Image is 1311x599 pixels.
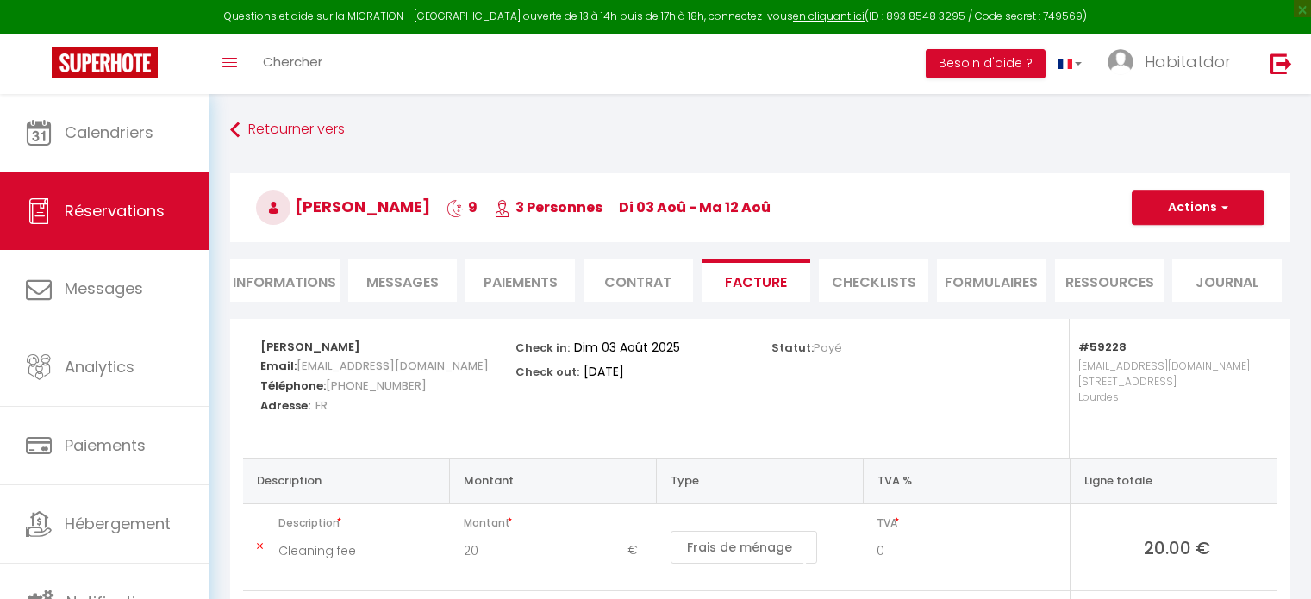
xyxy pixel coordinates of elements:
[65,434,146,456] span: Paiements
[863,458,1070,503] th: TVA %
[793,9,865,23] a: en cliquant ici
[260,339,360,355] strong: [PERSON_NAME]
[1078,339,1127,355] strong: #59228
[771,336,842,356] p: Statut:
[260,397,310,414] strong: Adresse:
[1172,259,1282,302] li: Journal
[1095,34,1252,94] a: ... Habitatdor
[65,122,153,143] span: Calendriers
[1070,458,1277,503] th: Ligne totale
[230,115,1290,146] a: Retourner vers
[584,259,693,302] li: Contrat
[1108,49,1133,75] img: ...
[702,259,811,302] li: Facture
[297,353,489,378] span: [EMAIL_ADDRESS][DOMAIN_NAME]
[243,458,450,503] th: Description
[65,278,143,299] span: Messages
[464,511,650,535] span: Montant
[1132,190,1264,225] button: Actions
[446,197,478,217] span: 9
[1270,53,1292,74] img: logout
[52,47,158,78] img: Super Booking
[627,535,650,566] span: €
[937,259,1046,302] li: FORMULAIRES
[250,34,335,94] a: Chercher
[515,360,579,380] p: Check out:
[230,259,340,302] li: Informations
[65,513,171,534] span: Hébergement
[65,200,165,222] span: Réservations
[278,511,443,535] span: Description
[1078,354,1259,440] p: [EMAIL_ADDRESS][DOMAIN_NAME] [STREET_ADDRESS] Lourdes
[450,458,657,503] th: Montant
[256,196,430,217] span: [PERSON_NAME]
[819,259,928,302] li: CHECKLISTS
[65,356,134,377] span: Analytics
[260,358,297,374] strong: Email:
[494,197,602,217] span: 3 Personnes
[366,272,439,292] span: Messages
[814,340,842,356] span: Payé
[926,49,1046,78] button: Besoin d'aide ?
[263,53,322,71] span: Chercher
[310,393,328,418] span: . FR
[619,197,771,217] span: di 03 Aoû - ma 12 Aoû
[260,377,326,394] strong: Téléphone:
[877,511,1062,535] span: TVA
[465,259,575,302] li: Paiements
[1055,259,1164,302] li: Ressources
[1084,535,1270,559] span: 20.00 €
[1239,527,1311,599] iframe: LiveChat chat widget
[657,458,864,503] th: Type
[1145,51,1231,72] span: Habitatdor
[515,336,570,356] p: Check in:
[326,373,427,398] span: [PHONE_NUMBER]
